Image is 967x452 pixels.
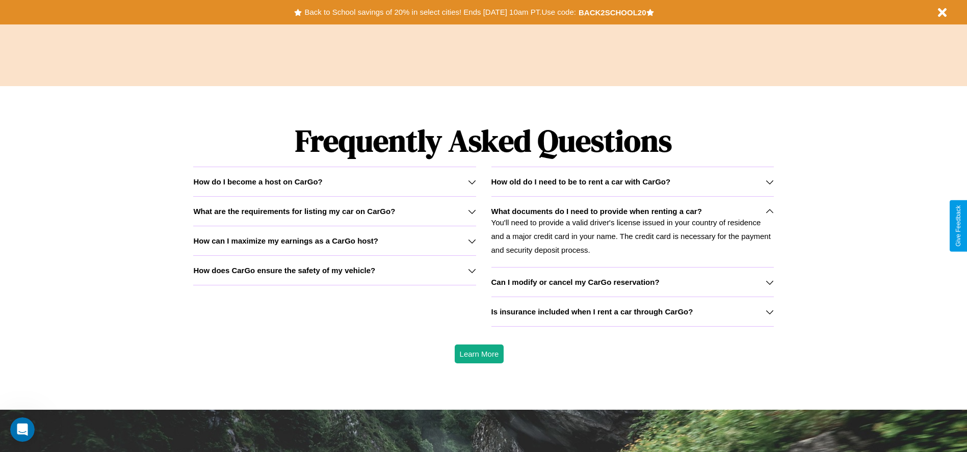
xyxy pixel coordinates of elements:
[302,5,578,19] button: Back to School savings of 20% in select cities! Ends [DATE] 10am PT.Use code:
[491,207,702,216] h3: What documents do I need to provide when renting a car?
[491,278,660,286] h3: Can I modify or cancel my CarGo reservation?
[193,177,322,186] h3: How do I become a host on CarGo?
[193,115,773,167] h1: Frequently Asked Questions
[193,236,378,245] h3: How can I maximize my earnings as a CarGo host?
[491,307,693,316] h3: Is insurance included when I rent a car through CarGo?
[491,177,671,186] h3: How old do I need to be to rent a car with CarGo?
[491,216,774,257] p: You'll need to provide a valid driver's license issued in your country of residence and a major c...
[193,207,395,216] h3: What are the requirements for listing my car on CarGo?
[955,205,962,247] div: Give Feedback
[455,344,504,363] button: Learn More
[193,266,375,275] h3: How does CarGo ensure the safety of my vehicle?
[10,417,35,442] iframe: Intercom live chat
[579,8,646,17] b: BACK2SCHOOL20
